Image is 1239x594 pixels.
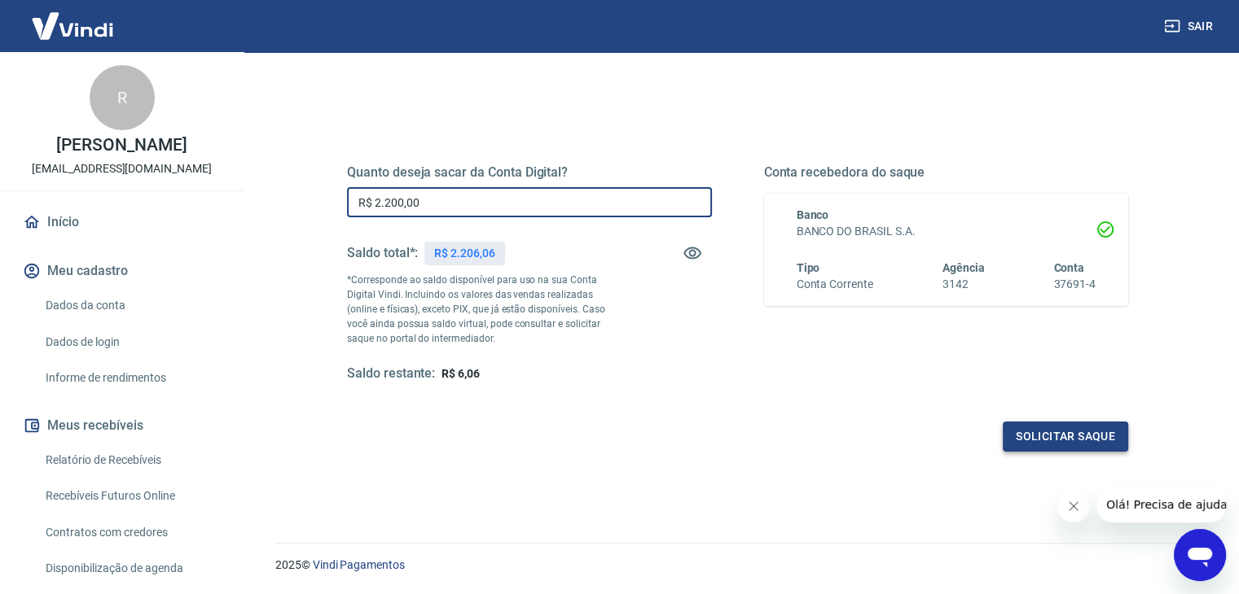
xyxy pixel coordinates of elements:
button: Meus recebíveis [20,408,224,443]
a: Início [20,204,224,240]
p: *Corresponde ao saldo disponível para uso na sua Conta Digital Vindi. Incluindo os valores das ve... [347,273,621,346]
a: Dados de login [39,325,224,359]
h5: Conta recebedora do saque [764,164,1129,181]
span: Tipo [797,261,820,274]
h5: Saldo restante: [347,365,435,382]
button: Meu cadastro [20,253,224,289]
p: 2025 © [275,557,1200,574]
a: Contratos com credores [39,516,224,549]
h6: BANCO DO BRASIL S.A. [797,223,1096,240]
span: Banco [797,208,829,221]
p: R$ 2.206,06 [434,245,494,262]
h5: Saldo total*: [347,245,418,261]
span: Conta [1053,261,1084,274]
span: R$ 6,06 [442,367,480,380]
a: Dados da conta [39,289,224,322]
h6: 37691-4 [1053,276,1096,293]
h6: 3142 [942,276,985,293]
iframe: Botão para abrir a janela de mensagens [1174,529,1226,581]
a: Relatório de Recebíveis [39,443,224,477]
a: Informe de rendimentos [39,361,224,395]
a: Recebíveis Futuros Online [39,479,224,513]
div: R [90,65,155,130]
button: Sair [1161,11,1219,41]
iframe: Fechar mensagem [1057,490,1090,522]
img: Vindi [20,1,125,50]
iframe: Mensagem da empresa [1096,487,1226,522]
span: Olá! Precisa de ajuda? [10,11,137,24]
p: [EMAIL_ADDRESS][DOMAIN_NAME] [32,160,212,177]
h5: Quanto deseja sacar da Conta Digital? [347,164,712,181]
p: [PERSON_NAME] [56,137,187,154]
a: Disponibilização de agenda [39,552,224,585]
span: Agência [942,261,985,274]
a: Vindi Pagamentos [313,558,405,571]
h6: Conta Corrente [797,276,873,293]
button: Solicitar saque [1003,421,1128,452]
